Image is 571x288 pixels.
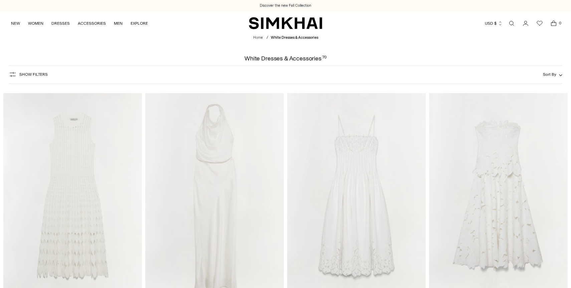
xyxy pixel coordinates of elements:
span: Sort By [543,72,556,77]
div: / [266,35,268,41]
span: White Dresses & Accessories [271,35,318,40]
button: USD $ [485,16,503,31]
a: Home [253,35,263,40]
nav: breadcrumbs [253,35,318,41]
a: SIMKHAI [249,17,322,30]
a: Open cart modal [547,17,560,30]
a: Discover the new Fall Collection [260,3,311,8]
a: ACCESSORIES [78,16,106,31]
a: EXPLORE [131,16,148,31]
a: Open search modal [505,17,518,30]
h1: White Dresses & Accessories [244,55,327,61]
a: Wishlist [533,17,546,30]
span: 0 [557,20,563,26]
a: DRESSES [51,16,70,31]
button: Sort By [543,71,562,78]
a: NEW [11,16,20,31]
span: Show Filters [19,72,48,77]
button: Show Filters [9,69,48,80]
a: Go to the account page [519,17,532,30]
div: 70 [322,55,327,61]
a: MEN [114,16,123,31]
a: WOMEN [28,16,43,31]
